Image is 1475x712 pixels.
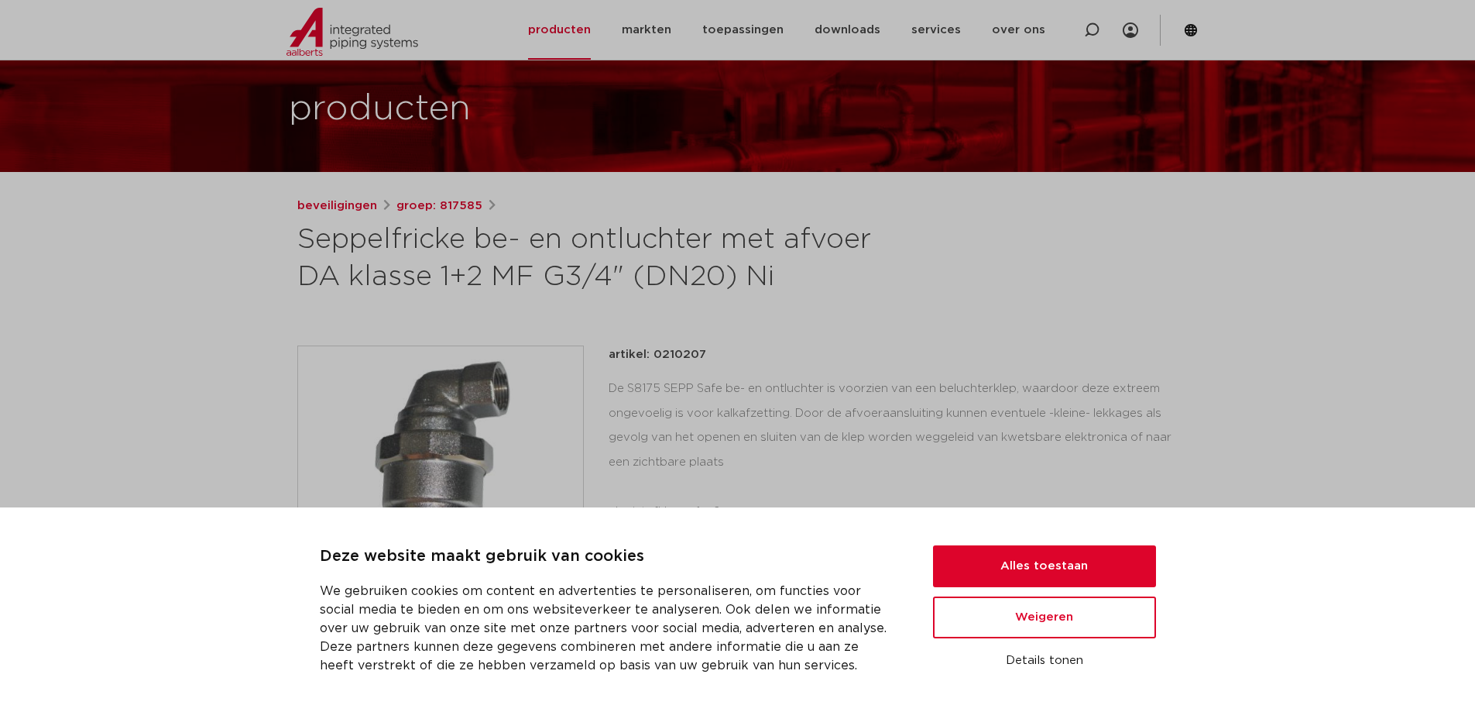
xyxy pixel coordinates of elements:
[933,545,1156,587] button: Alles toestaan
[933,648,1156,674] button: Details tonen
[609,500,1178,525] li: vloeistofklasse 1 + 2
[297,197,377,215] a: beveiligingen
[320,582,896,675] p: We gebruiken cookies om content en advertenties te personaliseren, om functies voor social media ...
[609,377,1178,531] div: De S8175 SEPP Safe be- en ontluchter is voorzien van een beluchterklep, waardoor deze extreem ong...
[396,197,482,215] a: groep: 817585
[289,84,471,134] h1: producten
[609,346,706,364] p: artikel: 0210207
[297,222,879,296] h1: Seppelfricke be- en ontluchter met afvoer DA klasse 1+2 MF G3/4" (DN20) Ni
[320,545,896,569] p: Deze website maakt gebruik van cookies
[933,597,1156,638] button: Weigeren
[298,346,583,631] img: Product Image for Seppelfricke be- en ontluchter met afvoer DA klasse 1+2 MF G3/4" (DN20) Ni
